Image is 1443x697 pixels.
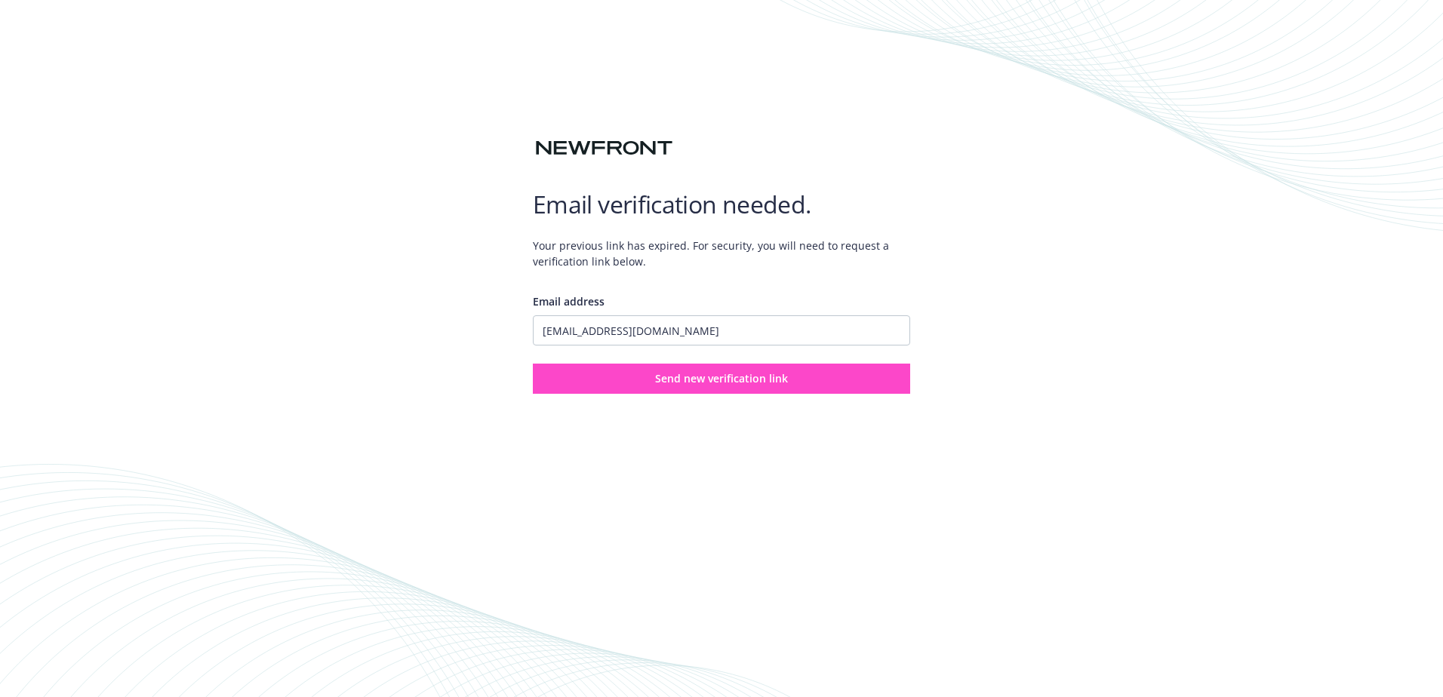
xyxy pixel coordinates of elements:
[533,364,910,394] button: Send new verification link
[533,294,605,309] span: Email address
[533,189,910,220] h1: Email verification needed.
[655,371,788,385] span: Send new verification link
[533,135,675,161] img: Newfront logo
[533,226,910,281] span: Your previous link has expired. For security, you will need to request a verification link below.
[533,315,910,345] input: Enter your email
